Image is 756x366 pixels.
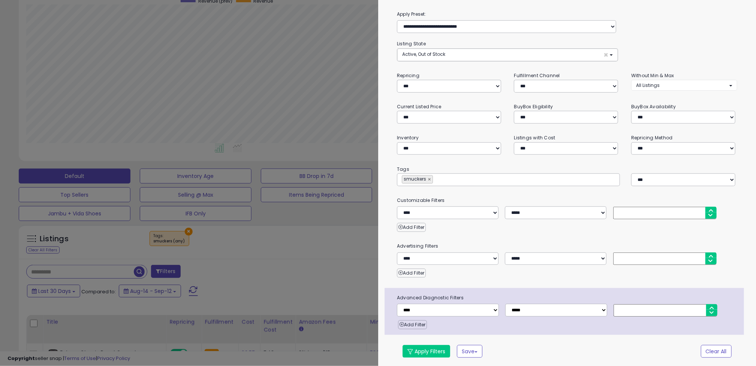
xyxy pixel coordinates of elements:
small: Customizable Filters [391,196,743,205]
small: Tags [391,165,743,173]
small: Repricing Method [631,134,673,141]
small: Repricing [397,72,419,79]
span: Advanced Diagnostic Filters [391,294,744,302]
small: BuyBox Eligibility [514,103,553,110]
button: Save [457,345,482,358]
a: × [428,176,433,183]
span: All Listings [636,82,660,88]
small: Without Min & Max [631,72,674,79]
button: Add Filter [398,320,427,329]
small: Listing State [397,40,426,47]
small: BuyBox Availability [631,103,676,110]
small: Inventory [397,134,419,141]
label: Apply Preset: [391,10,743,18]
span: × [603,51,608,59]
button: Add Filter [397,269,426,278]
button: Add Filter [397,223,426,232]
button: Apply Filters [403,345,450,358]
button: All Listings [631,80,737,91]
button: Clear All [701,345,732,358]
small: Advertising Filters [391,242,743,250]
small: Fulfillment Channel [514,72,560,79]
small: Listings with Cost [514,134,555,141]
span: smuckers [402,176,426,182]
small: Current Listed Price [397,103,441,110]
span: Active, Out of Stock [402,51,445,57]
button: Active, Out of Stock × [397,49,618,61]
